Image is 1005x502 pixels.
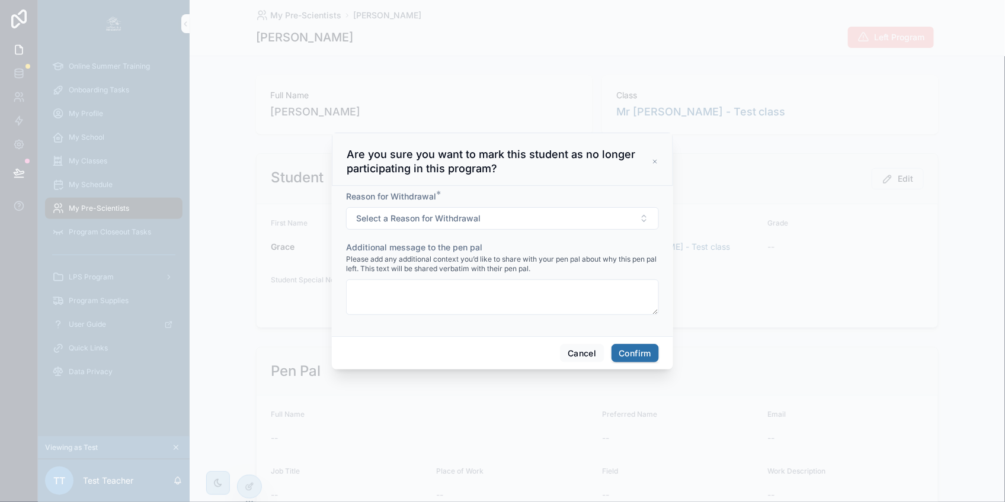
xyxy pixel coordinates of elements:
button: Cancel [560,344,604,363]
span: Please add any additional context you’d like to share with your pen pal about why this pen pal le... [346,255,659,273]
span: Additional message to the pen pal [346,242,482,252]
button: Confirm [612,344,659,363]
h3: Are you sure you want to mark this student as no longer participating in this program? [347,147,652,176]
span: Reason for Withdrawal [346,191,436,201]
span: Select a Reason for Withdrawal [356,213,481,224]
button: Select Button [346,207,659,230]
